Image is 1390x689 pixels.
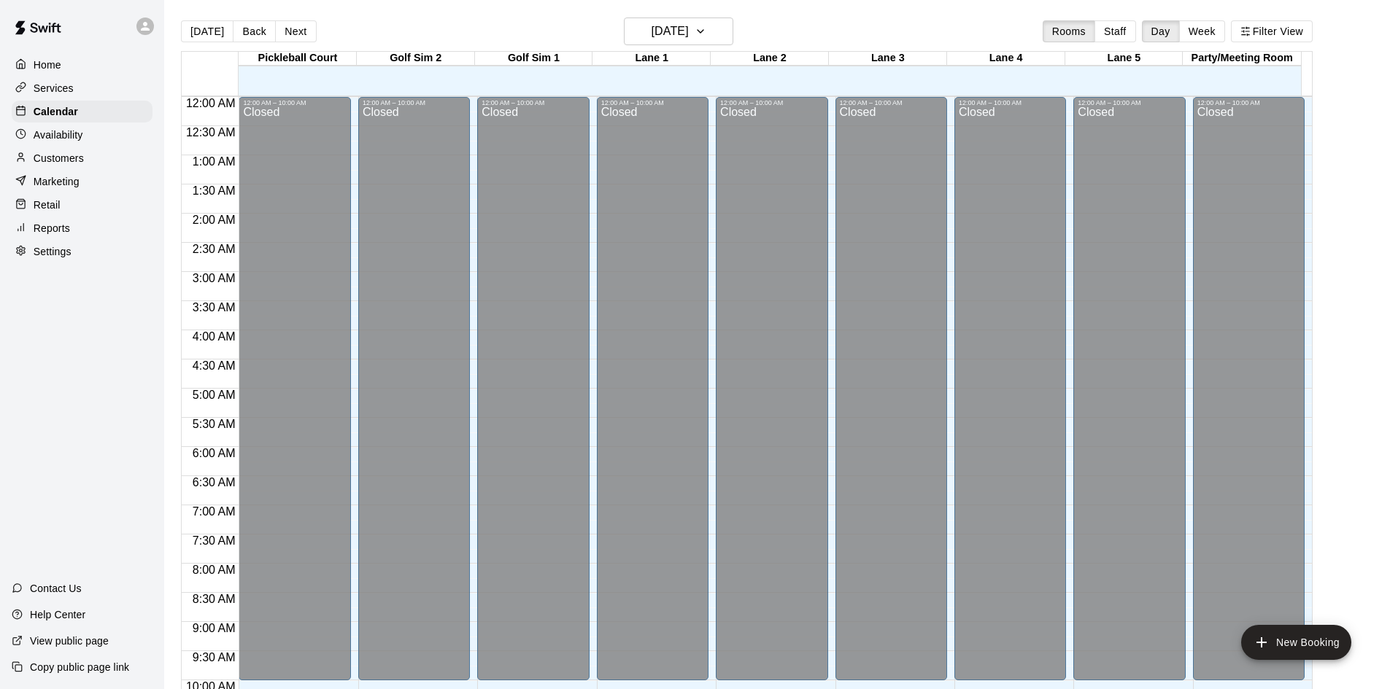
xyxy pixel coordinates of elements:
div: 12:00 AM – 10:00 AM: Closed [716,97,827,680]
div: Pickleball Court [239,52,357,66]
button: Staff [1094,20,1136,42]
span: 8:30 AM [189,593,239,605]
p: Settings [34,244,72,259]
div: 12:00 AM – 10:00 AM: Closed [358,97,470,680]
p: Retail [34,198,61,212]
span: 8:00 AM [189,564,239,576]
span: 5:00 AM [189,389,239,401]
button: Next [275,20,316,42]
span: 1:00 AM [189,155,239,168]
span: 6:30 AM [189,476,239,488]
span: 3:00 AM [189,272,239,284]
div: 12:00 AM – 10:00 AM [601,99,704,106]
a: Calendar [12,101,152,122]
a: Marketing [12,171,152,192]
p: Copy public page link [30,660,129,674]
div: 12:00 AM – 10:00 AM [1197,99,1300,106]
button: Rooms [1043,20,1095,42]
div: Golf Sim 1 [475,52,593,66]
div: 12:00 AM – 10:00 AM [482,99,584,106]
a: Retail [12,194,152,216]
p: View public page [30,634,109,648]
button: Day [1142,20,1180,42]
button: Filter View [1231,20,1313,42]
div: Party/Meeting Room [1183,52,1301,66]
p: Calendar [34,104,78,119]
button: Back [233,20,276,42]
button: [DATE] [181,20,233,42]
p: Home [34,58,61,72]
div: 12:00 AM – 10:00 AM: Closed [597,97,708,680]
button: [DATE] [624,17,733,45]
span: 12:00 AM [182,97,239,109]
div: Closed [243,106,346,685]
p: Marketing [34,174,80,189]
div: Closed [482,106,584,685]
span: 6:00 AM [189,447,239,459]
span: 3:30 AM [189,301,239,314]
p: Help Center [30,607,85,622]
div: 12:00 AM – 10:00 AM: Closed [1193,97,1305,680]
span: 7:30 AM [189,534,239,547]
span: 2:00 AM [189,214,239,226]
div: Golf Sim 2 [357,52,475,66]
span: 9:30 AM [189,651,239,663]
button: add [1241,625,1351,660]
div: 12:00 AM – 10:00 AM [840,99,943,106]
a: Availability [12,124,152,146]
div: 12:00 AM – 10:00 AM: Closed [239,97,350,680]
a: Settings [12,241,152,262]
div: Closed [720,106,823,685]
div: Closed [840,106,943,685]
div: 12:00 AM – 10:00 AM: Closed [835,97,947,680]
div: Lane 2 [711,52,829,66]
span: 9:00 AM [189,622,239,634]
p: Availability [34,128,83,142]
a: Customers [12,147,152,169]
div: Lane 1 [592,52,711,66]
div: 12:00 AM – 10:00 AM: Closed [1073,97,1185,680]
span: 12:30 AM [182,126,239,139]
div: Lane 4 [947,52,1065,66]
div: 12:00 AM – 10:00 AM [1078,99,1181,106]
p: Contact Us [30,581,82,596]
div: Closed [1197,106,1300,685]
span: 1:30 AM [189,184,239,197]
a: Home [12,54,152,76]
div: 12:00 AM – 10:00 AM [243,99,346,106]
button: Week [1179,20,1225,42]
div: 12:00 AM – 10:00 AM [959,99,1062,106]
div: Closed [601,106,704,685]
div: Lane 3 [829,52,947,66]
div: 12:00 AM – 10:00 AM [363,99,466,106]
a: Reports [12,217,152,239]
div: Closed [959,106,1062,685]
span: 4:00 AM [189,330,239,343]
h6: [DATE] [652,21,689,42]
div: 12:00 AM – 10:00 AM: Closed [477,97,589,680]
span: 7:00 AM [189,505,239,518]
div: Closed [1078,106,1181,685]
p: Reports [34,221,70,235]
span: 2:30 AM [189,243,239,255]
p: Customers [34,151,84,166]
div: 12:00 AM – 10:00 AM [720,99,823,106]
div: Closed [363,106,466,685]
span: 4:30 AM [189,359,239,372]
span: 5:30 AM [189,418,239,430]
p: Services [34,81,74,96]
a: Services [12,77,152,99]
div: 12:00 AM – 10:00 AM: Closed [954,97,1066,680]
div: Lane 5 [1065,52,1184,66]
